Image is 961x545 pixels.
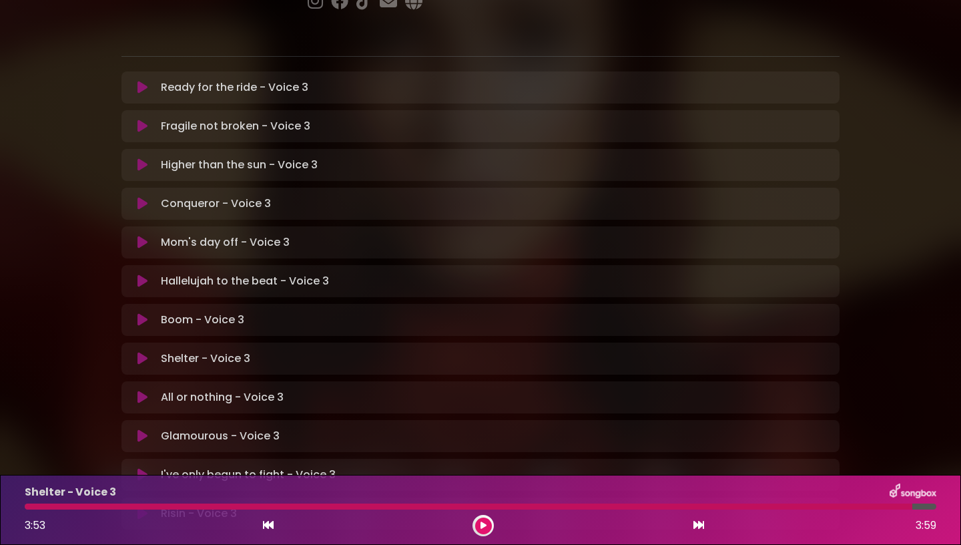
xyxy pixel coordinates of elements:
p: Higher than the sun - Voice 3 [161,157,318,173]
img: songbox-logo-white.png [890,484,936,501]
p: Fragile not broken - Voice 3 [161,118,310,134]
p: Boom - Voice 3 [161,312,244,328]
p: Glamourous - Voice 3 [161,428,280,444]
p: All or nothing - Voice 3 [161,389,284,405]
span: 3:53 [25,518,45,533]
p: Shelter - Voice 3 [161,351,250,367]
p: Ready for the ride - Voice 3 [161,79,308,96]
p: I've only begun to fight - Voice 3 [161,467,336,483]
p: Shelter - Voice 3 [25,484,116,500]
p: Hallelujah to the beat - Voice 3 [161,273,329,289]
span: 3:59 [916,518,936,534]
p: Conqueror - Voice 3 [161,196,271,212]
p: Mom's day off - Voice 3 [161,234,290,250]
